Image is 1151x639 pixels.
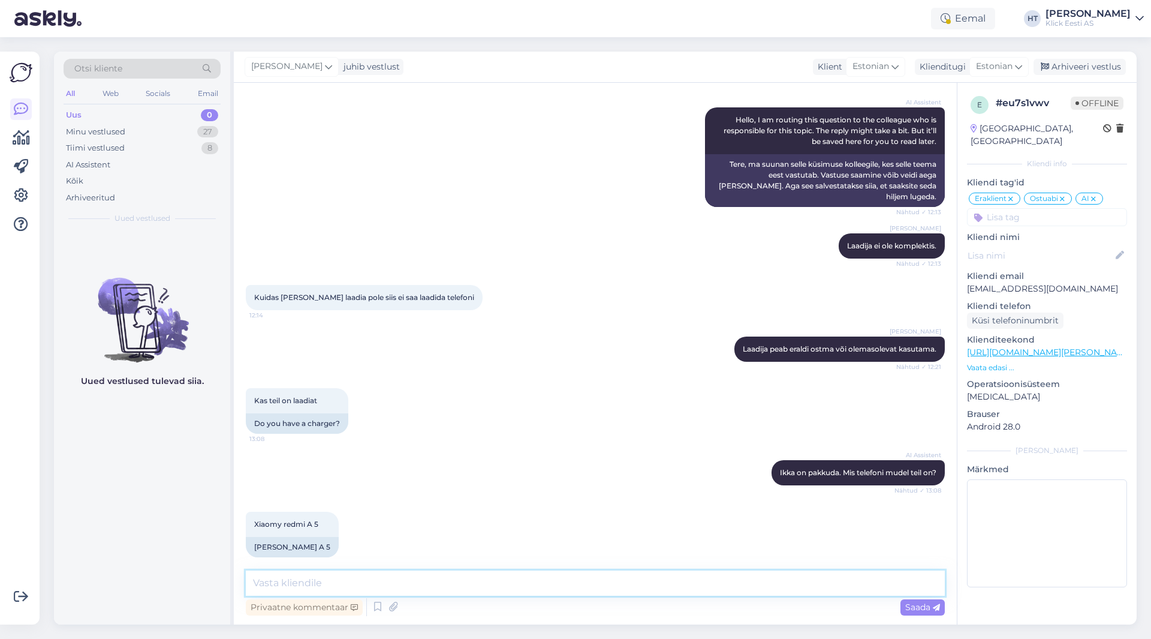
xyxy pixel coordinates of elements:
[66,126,125,138] div: Minu vestlused
[967,176,1127,189] p: Kliendi tag'id
[249,558,294,567] span: 13:10
[254,396,317,405] span: Kas teil on laadiat
[967,347,1132,358] a: [URL][DOMAIN_NAME][PERSON_NAME]
[743,344,936,353] span: Laadija peab eraldi ostma või olemasolevat kasutama.
[967,391,1127,403] p: [MEDICAL_DATA]
[249,311,294,320] span: 12:14
[115,213,170,224] span: Uued vestlused
[967,334,1127,346] p: Klienditeekond
[971,122,1103,148] div: [GEOGRAPHIC_DATA], [GEOGRAPHIC_DATA]
[905,602,940,613] span: Saada
[852,60,889,73] span: Estonian
[251,60,323,73] span: [PERSON_NAME]
[249,434,294,443] span: 13:08
[246,537,339,557] div: [PERSON_NAME] A 5
[847,241,936,250] span: Laadija ei ole komplektis.
[976,60,1013,73] span: Estonian
[724,115,938,146] span: Hello, I am routing this question to the colleague who is responsible for this topic. The reply m...
[1045,9,1144,28] a: [PERSON_NAME]Klick Eesti AS
[931,8,995,29] div: Eemal
[195,86,221,101] div: Email
[1045,9,1131,19] div: [PERSON_NAME]
[66,175,83,187] div: Kõik
[896,259,941,268] span: Nähtud ✓ 12:13
[246,413,348,434] div: Do you have a charger?
[967,421,1127,433] p: Android 28.0
[813,61,842,73] div: Klient
[977,100,982,109] span: e
[968,249,1113,262] input: Lisa nimi
[1030,195,1058,202] span: Ostuabi
[100,86,121,101] div: Web
[975,195,1007,202] span: Eraklient
[1034,59,1126,75] div: Arhiveeri vestlus
[1024,10,1041,27] div: HT
[339,61,400,73] div: juhib vestlust
[967,362,1127,373] p: Vaata edasi ...
[64,86,77,101] div: All
[890,327,941,336] span: [PERSON_NAME]
[1071,97,1123,110] span: Offline
[967,208,1127,226] input: Lisa tag
[967,408,1127,421] p: Brauser
[896,208,941,217] span: Nähtud ✓ 12:13
[915,61,966,73] div: Klienditugi
[705,154,945,207] div: Tere, ma suunan selle küsimuse kolleegile, kes selle teema eest vastutab. Vastuse saamine võib ve...
[254,293,474,302] span: Kuidas [PERSON_NAME] laadia pole siis ei saa laadida telefoni
[967,158,1127,169] div: Kliendi info
[66,142,125,154] div: Tiimi vestlused
[967,378,1127,391] p: Operatsioonisüsteem
[246,599,363,616] div: Privaatne kommentaar
[197,126,218,138] div: 27
[74,62,122,75] span: Otsi kliente
[967,270,1127,283] p: Kliendi email
[967,283,1127,295] p: [EMAIL_ADDRESS][DOMAIN_NAME]
[967,445,1127,456] div: [PERSON_NAME]
[896,362,941,371] span: Nähtud ✓ 12:21
[143,86,173,101] div: Socials
[780,468,936,477] span: Ikka on pakkuda. Mis telefoni mudel teil on?
[894,486,941,495] span: Nähtud ✓ 13:08
[896,98,941,107] span: AI Assistent
[10,61,32,84] img: Askly Logo
[81,375,204,388] p: Uued vestlused tulevad siia.
[967,300,1127,313] p: Kliendi telefon
[254,520,318,529] span: Xiaomy redmi A 5
[996,96,1071,110] div: # eu7s1vwv
[201,109,218,121] div: 0
[66,109,82,121] div: Uus
[967,313,1063,329] div: Küsi telefoninumbrit
[66,192,115,204] div: Arhiveeritud
[54,256,230,364] img: No chats
[967,463,1127,476] p: Märkmed
[201,142,218,154] div: 8
[1081,195,1089,202] span: AI
[890,224,941,233] span: [PERSON_NAME]
[896,451,941,460] span: AI Assistent
[967,231,1127,244] p: Kliendi nimi
[1045,19,1131,28] div: Klick Eesti AS
[66,159,110,171] div: AI Assistent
